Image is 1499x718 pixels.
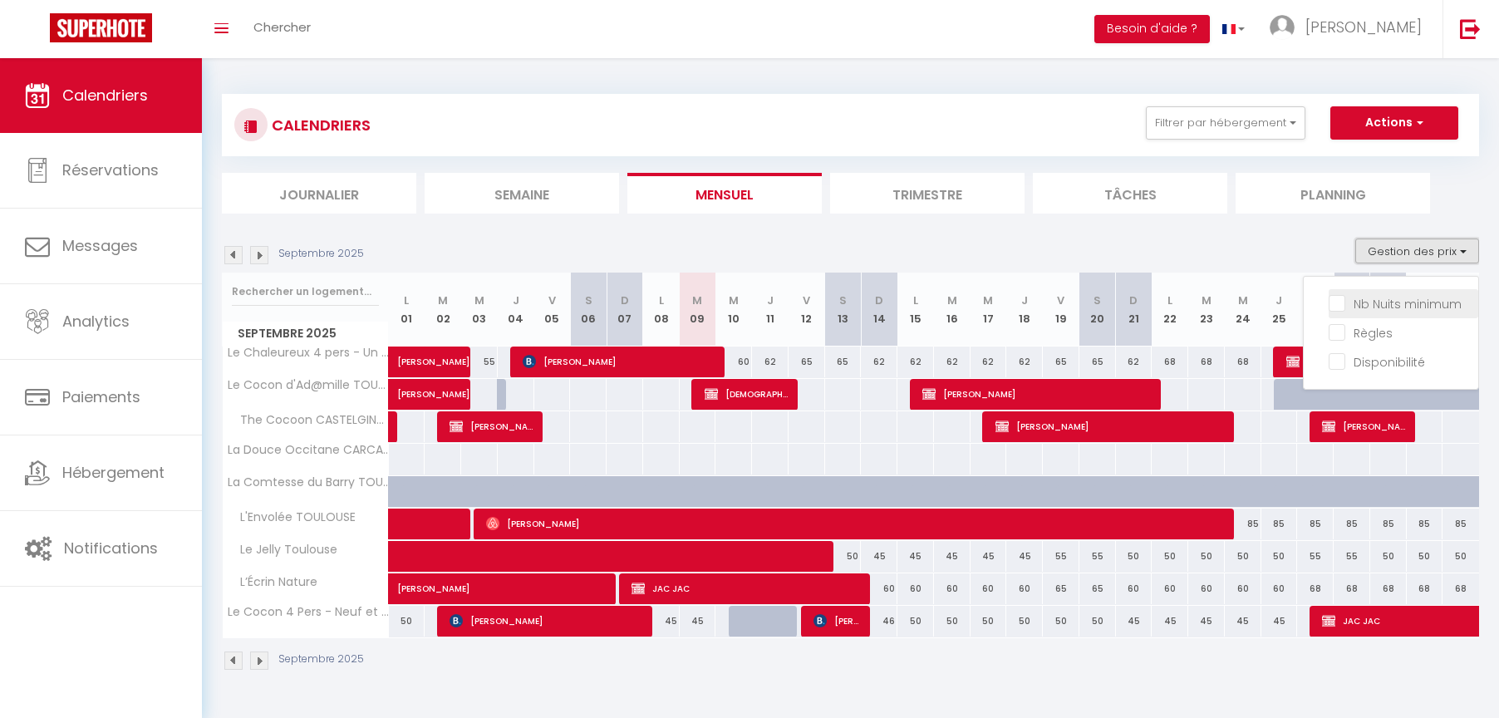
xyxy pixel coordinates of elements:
span: Réservations [62,160,159,180]
div: 68 [1442,573,1479,604]
div: 60 [1188,573,1225,604]
abbr: V [1057,293,1064,308]
th: 16 [934,273,971,347]
div: 60 [715,347,752,377]
img: Super Booking [50,13,152,42]
div: 85 [1297,509,1334,539]
div: 65 [1043,347,1079,377]
abbr: L [1167,293,1172,308]
div: 60 [971,573,1007,604]
span: Le Cocon d'Ad@mille TOURNEFEUILLE [225,379,391,391]
th: 11 [752,273,789,347]
button: Gestion des prix [1355,239,1479,263]
div: 45 [897,541,934,572]
div: 60 [1225,573,1261,604]
span: [PERSON_NAME] [450,605,645,637]
span: [PERSON_NAME] [486,508,1230,539]
abbr: V [548,293,556,308]
div: 45 [1116,606,1153,637]
img: ... [1270,15,1295,40]
li: Planning [1236,173,1430,214]
abbr: S [585,293,592,308]
div: 62 [1006,347,1043,377]
abbr: S [1094,293,1101,308]
div: 68 [1407,573,1443,604]
th: 07 [607,273,643,347]
th: 18 [1006,273,1043,347]
div: 85 [1407,509,1443,539]
div: 85 [1334,509,1370,539]
div: 45 [934,541,971,572]
div: 45 [680,606,716,637]
abbr: J [1021,293,1028,308]
div: 65 [825,347,862,377]
abbr: J [1275,293,1282,308]
span: [PERSON_NAME] [995,411,1227,442]
th: 14 [861,273,897,347]
div: 45 [643,606,680,637]
th: 06 [570,273,607,347]
button: Actions [1330,106,1458,140]
div: 55 [1334,541,1370,572]
th: 15 [897,273,934,347]
div: 60 [897,573,934,604]
div: 45 [1225,606,1261,637]
div: 50 [1152,541,1188,572]
div: 50 [1079,606,1116,637]
div: 50 [1188,541,1225,572]
p: Septembre 2025 [278,246,364,262]
div: 55 [1079,541,1116,572]
abbr: D [1129,293,1138,308]
span: Analytics [62,311,130,332]
div: 55 [1043,541,1079,572]
span: [PERSON_NAME] [397,564,627,596]
span: [PERSON_NAME] [523,346,718,377]
abbr: D [875,293,883,308]
abbr: M [729,293,739,308]
span: Le Cocon 4 Pers - Neuf et Confortable - So Cozy [225,606,391,618]
span: Le Chaleureux 4 pers - Un bijou de Toulouse - So Cozy [225,347,391,359]
th: 05 [534,273,571,347]
th: 23 [1188,273,1225,347]
th: 09 [680,273,716,347]
li: Trimestre [830,173,1025,214]
span: [PERSON_NAME] [397,370,474,401]
div: 45 [971,541,1007,572]
span: JAC JAC [632,573,863,604]
th: 22 [1152,273,1188,347]
th: 08 [643,273,680,347]
div: 68 [1297,573,1334,604]
th: 19 [1043,273,1079,347]
abbr: M [947,293,957,308]
abbr: L [913,293,918,308]
li: Tâches [1033,173,1227,214]
button: Besoin d'aide ? [1094,15,1210,43]
th: 24 [1225,273,1261,347]
abbr: M [1238,293,1248,308]
div: 60 [934,573,971,604]
div: 62 [971,347,1007,377]
abbr: S [839,293,847,308]
div: 45 [861,541,897,572]
th: 17 [971,273,1007,347]
div: 68 [1334,573,1370,604]
abbr: D [621,293,629,308]
span: [PERSON_NAME] [397,337,474,369]
h3: CALENDRIERS [268,106,371,144]
th: 13 [825,273,862,347]
th: 01 [389,273,425,347]
div: 60 [861,573,897,604]
div: 50 [1225,541,1261,572]
th: 20 [1079,273,1116,347]
div: 62 [752,347,789,377]
span: La Comtesse du Barry TOULOUSE [225,476,391,489]
span: Notifications [64,538,158,558]
div: 62 [897,347,934,377]
th: 02 [425,273,461,347]
div: 50 [1006,606,1043,637]
div: 85 [1225,509,1261,539]
div: 65 [1079,573,1116,604]
a: [PERSON_NAME] [389,379,425,411]
div: 45 [1188,606,1225,637]
li: Journalier [222,173,416,214]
